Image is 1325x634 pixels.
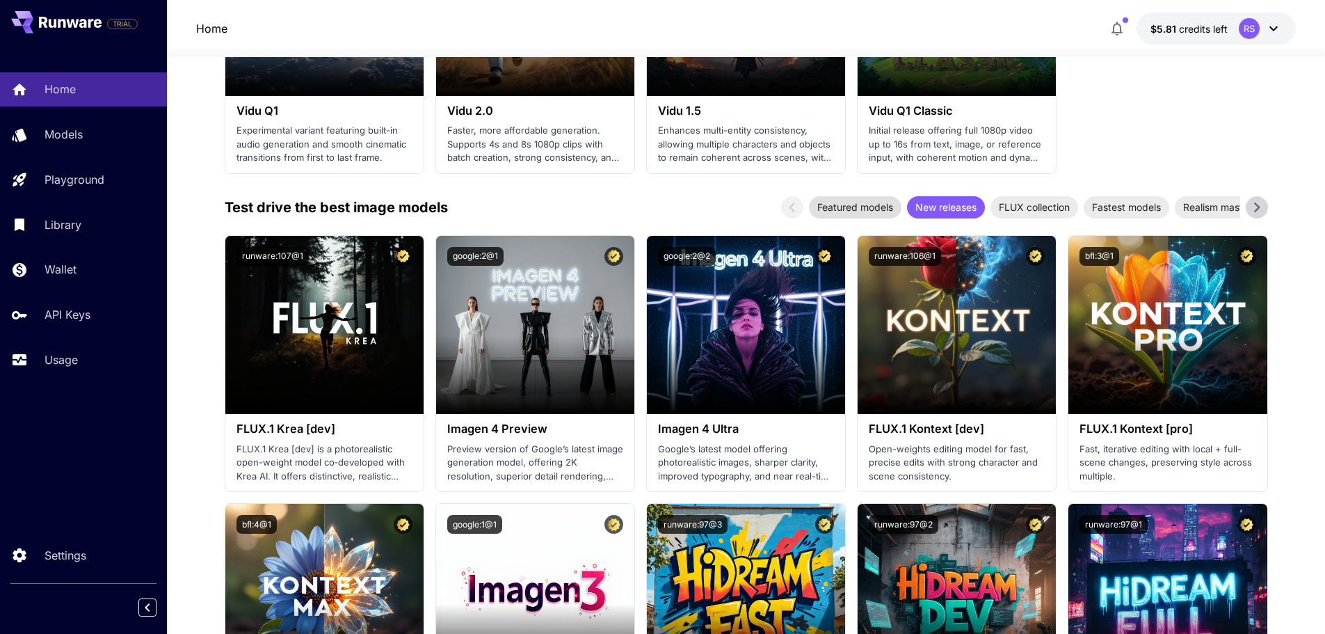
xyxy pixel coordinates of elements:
button: Collapse sidebar [138,599,156,617]
span: credits left [1179,23,1228,35]
p: Initial release offering full 1080p video up to 16s from text, image, or reference input, with co... [869,124,1045,165]
p: Library [45,216,81,233]
div: RS [1239,18,1260,39]
p: Fast, iterative editing with local + full-scene changes, preserving style across multiple. [1079,443,1255,484]
p: Usage [45,351,78,368]
p: Home [45,81,76,97]
p: Faster, more affordable generation. Supports 4s and 8s 1080p clips with batch creation, strong co... [447,124,623,165]
button: Certified Model – Vetted for best performance and includes a commercial license. [394,515,412,534]
span: Realism masters [1175,200,1265,214]
img: alt [858,236,1056,414]
button: google:2@1 [447,247,504,266]
p: Open-weights editing model for fast, precise edits with strong character and scene consistency. [869,443,1045,484]
div: Fastest models [1084,196,1169,219]
button: Certified Model – Vetted for best performance and includes a commercial license. [394,247,412,266]
p: Google’s latest model offering photorealistic images, sharper clarity, improved typography, and n... [658,443,834,484]
button: Certified Model – Vetted for best performance and includes a commercial license. [604,515,623,534]
p: Preview version of Google’s latest image generation model, offering 2K resolution, superior detai... [447,443,623,484]
span: Featured models [809,200,901,214]
span: New releases [907,200,985,214]
button: Certified Model – Vetted for best performance and includes a commercial license. [815,247,834,266]
h3: Vidu Q1 [236,104,412,118]
button: Certified Model – Vetted for best performance and includes a commercial license. [1237,247,1256,266]
img: alt [647,236,845,414]
button: google:1@1 [447,515,502,534]
p: Test drive the best image models [225,197,448,218]
p: Models [45,126,83,143]
p: FLUX.1 Krea [dev] is a photorealistic open-weight model co‑developed with Krea AI. It offers dist... [236,443,412,484]
span: Add your payment card to enable full platform functionality. [107,15,138,32]
img: alt [225,236,424,414]
button: google:2@2 [658,247,716,266]
h3: Imagen 4 Preview [447,422,623,436]
p: Wallet [45,261,77,278]
p: Experimental variant featuring built-in audio generation and smooth cinematic transitions from fi... [236,124,412,165]
p: Enhances multi-entity consistency, allowing multiple characters and objects to remain coherent ac... [658,124,834,165]
h3: Vidu 1.5 [658,104,834,118]
button: runware:97@3 [658,515,728,534]
div: Featured models [809,196,901,219]
button: runware:106@1 [869,247,941,266]
span: $5.81 [1150,23,1179,35]
h3: FLUX.1 Kontext [dev] [869,422,1045,436]
button: $5.813RS [1137,13,1296,45]
div: $5.813 [1150,22,1228,36]
img: alt [1068,236,1267,414]
button: bfl:4@1 [236,515,277,534]
button: runware:107@1 [236,247,309,266]
h3: Imagen 4 Ultra [658,422,834,436]
nav: breadcrumb [196,20,227,37]
h3: FLUX.1 Kontext [pro] [1079,422,1255,436]
div: FLUX collection [990,196,1078,219]
div: Collapse sidebar [149,595,167,620]
button: Certified Model – Vetted for best performance and includes a commercial license. [1026,247,1045,266]
button: runware:97@2 [869,515,938,534]
span: Fastest models [1084,200,1169,214]
p: Playground [45,171,104,188]
a: Home [196,20,227,37]
div: Realism masters [1175,196,1265,219]
span: TRIAL [108,19,137,29]
button: Certified Model – Vetted for best performance and includes a commercial license. [815,515,834,534]
span: FLUX collection [990,200,1078,214]
button: Certified Model – Vetted for best performance and includes a commercial license. [1026,515,1045,534]
button: bfl:3@1 [1079,247,1119,266]
h3: Vidu 2.0 [447,104,623,118]
div: New releases [907,196,985,219]
img: alt [436,236,634,414]
button: Certified Model – Vetted for best performance and includes a commercial license. [604,247,623,266]
p: Settings [45,547,86,564]
button: runware:97@1 [1079,515,1148,534]
h3: FLUX.1 Krea [dev] [236,422,412,436]
h3: Vidu Q1 Classic [869,104,1045,118]
button: Certified Model – Vetted for best performance and includes a commercial license. [1237,515,1256,534]
p: API Keys [45,306,90,323]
